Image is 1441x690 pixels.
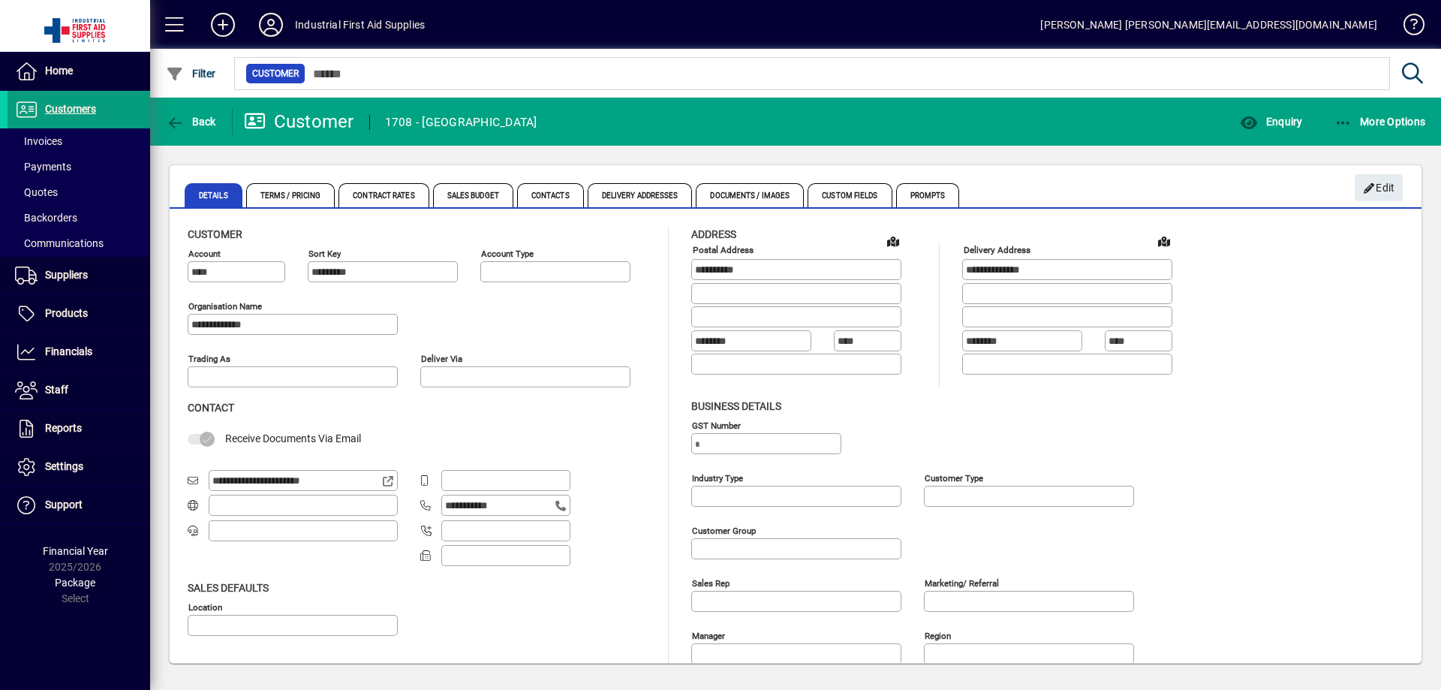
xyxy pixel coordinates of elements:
[15,135,62,147] span: Invoices
[150,108,233,135] app-page-header-button: Back
[588,183,693,207] span: Delivery Addresses
[15,161,71,173] span: Payments
[188,301,262,312] mat-label: Organisation name
[225,432,361,444] span: Receive Documents Via Email
[295,13,425,37] div: Industrial First Aid Supplies
[45,345,92,357] span: Financials
[1334,116,1426,128] span: More Options
[188,228,242,240] span: Customer
[8,128,150,154] a: Invoices
[308,249,341,259] mat-label: Sort key
[188,582,269,594] span: Sales defaults
[692,472,743,483] mat-label: Industry type
[166,68,216,80] span: Filter
[188,601,222,612] mat-label: Location
[45,384,68,396] span: Staff
[8,231,150,256] a: Communications
[517,183,584,207] span: Contacts
[8,179,150,205] a: Quotes
[691,228,736,240] span: Address
[199,11,247,38] button: Add
[1331,108,1430,135] button: More Options
[185,183,242,207] span: Details
[8,295,150,333] a: Products
[1355,174,1403,201] button: Edit
[45,269,88,281] span: Suppliers
[692,525,756,535] mat-label: Customer group
[808,183,892,207] span: Custom Fields
[925,472,983,483] mat-label: Customer type
[8,205,150,231] a: Backorders
[692,630,725,640] mat-label: Manager
[188,354,230,364] mat-label: Trading as
[45,460,83,472] span: Settings
[1236,108,1306,135] button: Enquiry
[8,257,150,294] a: Suppliers
[244,110,354,134] div: Customer
[421,354,462,364] mat-label: Deliver via
[162,108,220,135] button: Back
[43,545,108,557] span: Financial Year
[338,183,429,207] span: Contract Rates
[252,66,299,81] span: Customer
[8,487,150,524] a: Support
[15,186,58,198] span: Quotes
[385,110,537,134] div: 1708 - [GEOGRAPHIC_DATA]
[8,410,150,447] a: Reports
[162,60,220,87] button: Filter
[8,53,150,90] a: Home
[188,402,234,414] span: Contact
[55,577,95,589] span: Package
[1240,116,1302,128] span: Enquiry
[696,183,804,207] span: Documents / Images
[433,183,513,207] span: Sales Budget
[45,422,82,434] span: Reports
[896,183,960,207] span: Prompts
[1363,176,1395,200] span: Edit
[881,229,905,253] a: View on map
[15,212,77,224] span: Backorders
[925,630,951,640] mat-label: Region
[8,372,150,409] a: Staff
[692,420,741,430] mat-label: GST Number
[8,154,150,179] a: Payments
[246,183,335,207] span: Terms / Pricing
[481,249,534,259] mat-label: Account Type
[45,103,96,115] span: Customers
[691,400,781,412] span: Business details
[8,448,150,486] a: Settings
[188,249,221,259] mat-label: Account
[247,11,295,38] button: Profile
[1040,13,1377,37] div: [PERSON_NAME] [PERSON_NAME][EMAIL_ADDRESS][DOMAIN_NAME]
[925,577,999,588] mat-label: Marketing/ Referral
[15,237,104,249] span: Communications
[1392,3,1422,52] a: Knowledge Base
[8,333,150,371] a: Financials
[45,499,83,511] span: Support
[45,65,73,77] span: Home
[692,577,730,588] mat-label: Sales rep
[45,307,88,319] span: Products
[166,116,216,128] span: Back
[1152,229,1176,253] a: View on map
